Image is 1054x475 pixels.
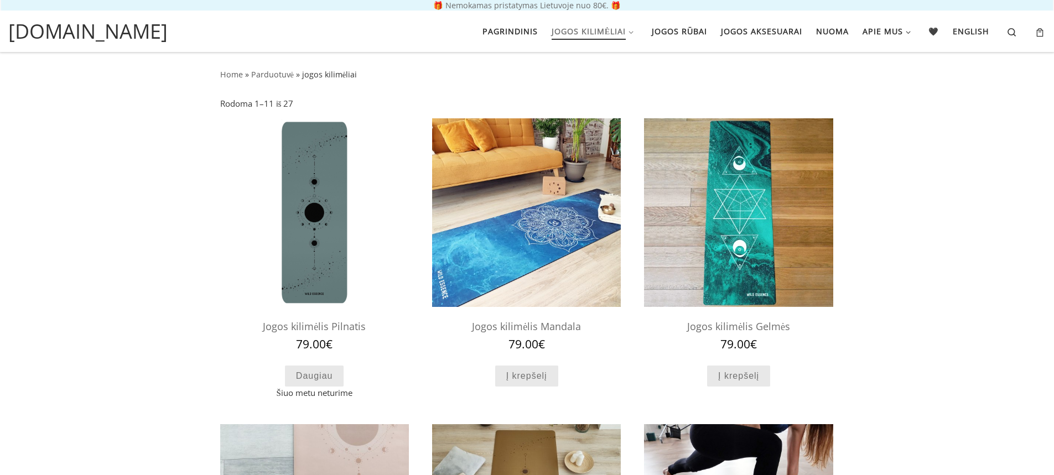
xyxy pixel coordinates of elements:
span: » [245,69,249,80]
a: Jogos rūbai [648,20,710,43]
bdi: 79.00 [508,336,545,352]
span: € [326,336,333,352]
h2: Jogos kilimėlis Gelmės [644,315,833,338]
a: Parduotuvė [251,69,294,80]
bdi: 79.00 [720,336,757,352]
span: Apie mus [863,20,903,40]
p: 🎁 Nemokamas pristatymas Lietuvoje nuo 80€. 🎁 [11,2,1043,9]
a: Add to cart: “Jogos kilimėlis Gelmės” [707,366,770,387]
h2: Jogos kilimėlis Mandala [432,315,621,338]
span: Pagrindinis [482,20,538,40]
a: Pagrindinis [479,20,541,43]
h2: Jogos kilimėlis Pilnatis [220,315,409,338]
a: jogos kilimeliaijogos kilimeliaiJogos kilimėlis Mandala 79.00€ [432,118,621,351]
a: Add to cart: “Jogos kilimėlis Mandala” [495,366,558,387]
a: Jogos kilimėliai [548,20,641,43]
a: 🖤 [925,20,943,43]
p: Rodoma 1–11 iš 27 [220,97,294,110]
a: Home [220,69,243,80]
span: 🖤 [928,20,939,40]
bdi: 79.00 [296,336,333,352]
a: Jogos aksesuarai [717,20,806,43]
a: Daugiau informacijos apie “Jogos kilimėlis Pilnatis” [285,366,344,387]
span: Jogos kilimėliai [552,20,626,40]
span: Jogos aksesuarai [721,20,802,40]
span: Šiuo metu neturime [220,387,409,399]
a: Mankštos KilimėlisMankštos KilimėlisJogos kilimėlis Gelmės 79.00€ [644,118,833,351]
a: English [949,20,993,43]
span: jogos kilimėliai [302,69,357,80]
span: Nuoma [816,20,849,40]
a: jogos kilimelisjogos kilimelisJogos kilimėlis Pilnatis 79.00€ [220,118,409,351]
span: € [538,336,545,352]
a: [DOMAIN_NAME] [8,17,168,46]
span: Jogos rūbai [652,20,707,40]
span: € [750,336,757,352]
a: Nuoma [812,20,852,43]
span: » [296,69,300,80]
span: English [953,20,989,40]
